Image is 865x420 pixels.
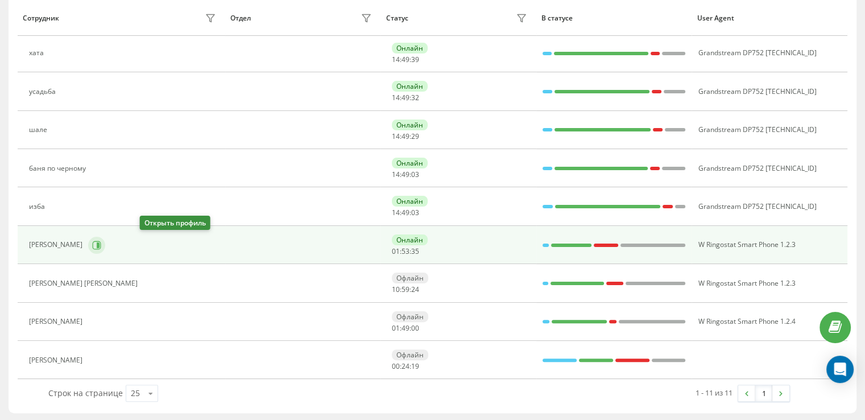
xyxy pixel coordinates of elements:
div: : : [392,248,419,256]
div: Офлайн [392,311,428,322]
div: хата [29,49,47,57]
span: W Ringostat Smart Phone 1.2.3 [698,240,795,249]
div: : : [392,171,419,179]
div: : : [392,56,419,64]
span: 14 [392,93,400,102]
span: 14 [392,170,400,179]
div: Офлайн [392,349,428,360]
span: Строк на странице [48,388,123,398]
div: изба [29,203,48,211]
div: баня по черному [29,164,89,172]
span: 53 [402,246,409,256]
span: 01 [392,246,400,256]
span: W Ringostat Smart Phone 1.2.4 [698,316,795,326]
div: Open Intercom Messenger [826,356,854,383]
span: Grandstream DP752 [TECHNICAL_ID] [698,87,816,96]
span: 14 [392,55,400,64]
div: Сотрудник [23,14,59,22]
span: W Ringostat Smart Phone 1.2.3 [698,278,795,288]
span: Grandstream DP752 [TECHNICAL_ID] [698,201,816,211]
div: 1 - 11 из 11 [696,387,732,398]
div: [PERSON_NAME] [29,318,85,326]
div: Онлайн [392,196,428,207]
span: 03 [411,170,419,179]
span: 59 [402,285,409,294]
div: [PERSON_NAME] [29,356,85,364]
div: : : [392,133,419,141]
div: : : [392,209,419,217]
div: Онлайн [392,120,428,130]
div: Онлайн [392,158,428,168]
div: Онлайн [392,234,428,245]
a: 1 [755,385,772,401]
div: : : [392,94,419,102]
span: 49 [402,131,409,141]
span: 49 [402,93,409,102]
span: Grandstream DP752 [TECHNICAL_ID] [698,48,816,57]
span: 10 [392,285,400,294]
span: 49 [402,208,409,217]
div: усадьба [29,88,59,96]
div: : : [392,363,419,370]
span: 49 [402,170,409,179]
div: Статус [386,14,408,22]
span: 35 [411,246,419,256]
span: 24 [402,361,409,371]
span: 14 [392,208,400,217]
div: Офлайн [392,273,428,283]
div: В статусе [541,14,686,22]
span: 00 [392,361,400,371]
div: шале [29,126,50,134]
span: 24 [411,285,419,294]
span: Grandstream DP752 [TECHNICAL_ID] [698,125,816,134]
span: 01 [392,323,400,333]
span: 39 [411,55,419,64]
div: [PERSON_NAME] [PERSON_NAME] [29,279,140,287]
span: 00 [411,323,419,333]
span: Grandstream DP752 [TECHNICAL_ID] [698,163,816,173]
div: Открыть профиль [140,216,210,230]
div: [PERSON_NAME] [29,241,85,249]
div: Отдел [230,14,251,22]
span: 19 [411,361,419,371]
span: 14 [392,131,400,141]
span: 32 [411,93,419,102]
div: 25 [131,388,140,399]
span: 29 [411,131,419,141]
span: 49 [402,323,409,333]
div: : : [392,286,419,294]
span: 49 [402,55,409,64]
div: User Agent [697,14,842,22]
div: Онлайн [392,43,428,53]
div: Онлайн [392,81,428,92]
span: 03 [411,208,419,217]
div: : : [392,324,419,332]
